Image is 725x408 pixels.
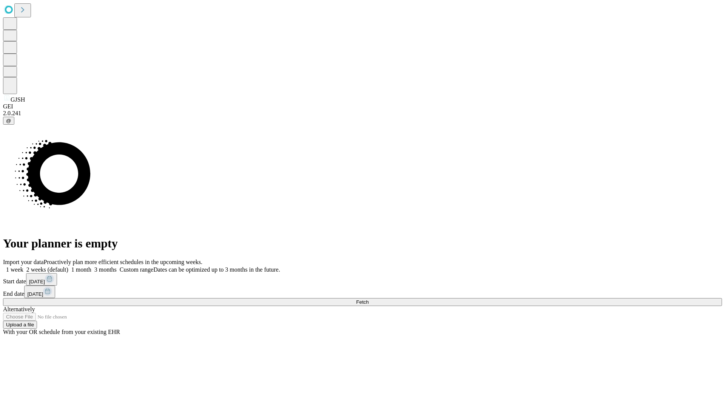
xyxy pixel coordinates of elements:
div: GEI [3,103,722,110]
span: Alternatively [3,306,35,312]
button: Upload a file [3,321,37,329]
button: Fetch [3,298,722,306]
button: [DATE] [26,273,57,286]
h1: Your planner is empty [3,236,722,250]
span: [DATE] [27,291,43,297]
button: [DATE] [24,286,55,298]
span: Custom range [120,266,153,273]
span: 2 weeks (default) [26,266,68,273]
span: 3 months [94,266,117,273]
span: 1 month [71,266,91,273]
span: Dates can be optimized up to 3 months in the future. [153,266,280,273]
span: [DATE] [29,279,45,284]
span: GJSH [11,96,25,103]
div: Start date [3,273,722,286]
div: 2.0.241 [3,110,722,117]
div: End date [3,286,722,298]
span: With your OR schedule from your existing EHR [3,329,120,335]
span: @ [6,118,11,124]
span: 1 week [6,266,23,273]
span: Fetch [356,299,369,305]
span: Proactively plan more efficient schedules in the upcoming weeks. [44,259,202,265]
button: @ [3,117,14,125]
span: Import your data [3,259,44,265]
